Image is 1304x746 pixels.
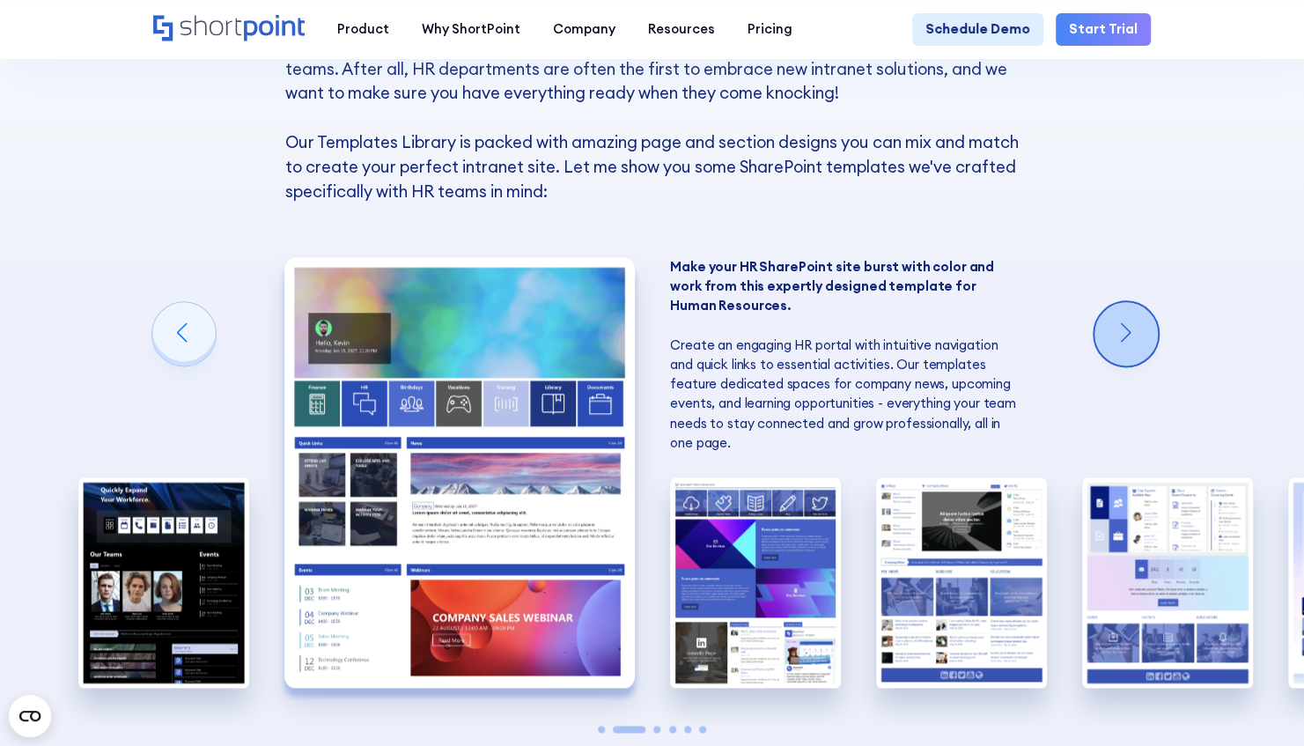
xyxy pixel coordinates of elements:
div: 1 / 6 [78,477,249,687]
iframe: Chat Widget [1216,661,1304,746]
img: SharePoint Template for HR [670,477,841,687]
img: Top SharePoint Templates for 2025 [1082,477,1253,687]
a: Home [153,15,305,43]
a: Schedule Demo [912,13,1043,46]
img: HR SharePoint Templates [78,477,249,687]
p: Create an engaging HR portal with intuitive navigation and quick links to essential activities. O... [670,257,1020,453]
a: Resources [632,13,732,46]
a: Pricing [732,13,809,46]
div: 4 / 6 [876,477,1047,687]
img: Modern SharePoint Templates for HR [284,257,635,688]
button: Open CMP widget [9,695,51,737]
div: 3 / 6 [670,477,841,687]
img: Designing a SharePoint site for HR [876,477,1047,687]
div: Resources [648,19,715,39]
div: Pricing [748,19,792,39]
p: Here at ShortPoint, we've put our hearts into creating Modern SharePoint Templates for HR teams. ... [285,33,1019,203]
a: Why ShortPoint [406,13,537,46]
a: Product [321,13,406,46]
div: 5 / 6 [1082,477,1253,687]
strong: Make your HR SharePoint site burst with color and work from this expertly designed template for H... [670,258,994,314]
span: Go to slide 4 [669,726,676,733]
a: Start Trial [1056,13,1151,46]
a: Company [537,13,632,46]
span: Go to slide 6 [699,726,706,733]
div: Company [553,19,615,39]
span: Go to slide 5 [684,726,691,733]
div: Next slide [1094,302,1158,366]
div: 2 / 6 [284,257,635,688]
span: Go to slide 1 [598,726,605,733]
span: Go to slide 2 [613,726,645,733]
div: Product [337,19,389,39]
span: Go to slide 3 [653,726,660,733]
div: Previous slide [152,302,216,366]
div: Why ShortPoint [422,19,520,39]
